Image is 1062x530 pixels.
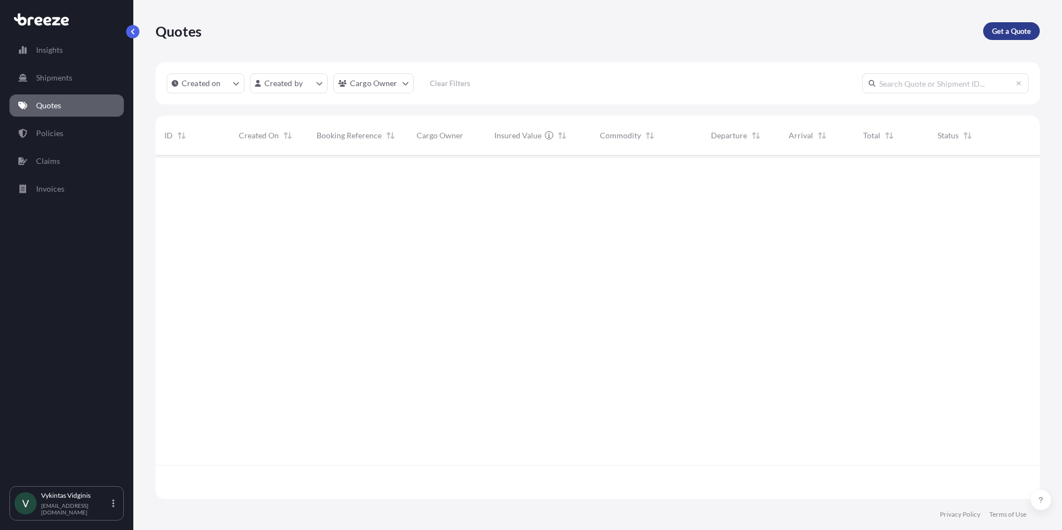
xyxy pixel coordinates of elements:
span: Cargo Owner [417,130,463,141]
span: Insured Value [494,130,542,141]
span: Commodity [600,130,641,141]
span: Total [863,130,880,141]
button: createdBy Filter options [250,73,328,93]
p: Invoices [36,183,64,194]
a: Terms of Use [989,510,1026,519]
p: Claims [36,156,60,167]
button: Sort [961,129,974,142]
span: Booking Reference [317,130,382,141]
span: Departure [711,130,747,141]
a: Claims [9,150,124,172]
p: Cargo Owner [350,78,398,89]
button: Sort [175,129,188,142]
button: Sort [384,129,397,142]
a: Insights [9,39,124,61]
p: Clear Filters [430,78,470,89]
p: Insights [36,44,63,56]
span: ID [164,130,173,141]
button: Sort [555,129,569,142]
span: Arrival [789,130,813,141]
span: Created On [239,130,279,141]
button: Clear Filters [419,74,482,92]
p: Quotes [156,22,202,40]
span: Status [938,130,959,141]
button: Sort [749,129,763,142]
span: V [22,498,29,509]
p: Get a Quote [992,26,1031,37]
p: Created by [264,78,303,89]
p: Vykintas Vidginis [41,491,110,500]
button: Sort [883,129,896,142]
a: Privacy Policy [940,510,980,519]
a: Invoices [9,178,124,200]
button: Sort [643,129,657,142]
p: Policies [36,128,63,139]
p: Quotes [36,100,61,111]
p: Created on [182,78,221,89]
a: Policies [9,122,124,144]
p: Shipments [36,72,72,83]
button: Sort [815,129,829,142]
button: createdOn Filter options [167,73,244,93]
input: Search Quote or Shipment ID... [862,73,1029,93]
button: Sort [281,129,294,142]
p: [EMAIL_ADDRESS][DOMAIN_NAME] [41,502,110,516]
a: Get a Quote [983,22,1040,40]
button: cargoOwner Filter options [333,73,414,93]
a: Shipments [9,67,124,89]
a: Quotes [9,94,124,117]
